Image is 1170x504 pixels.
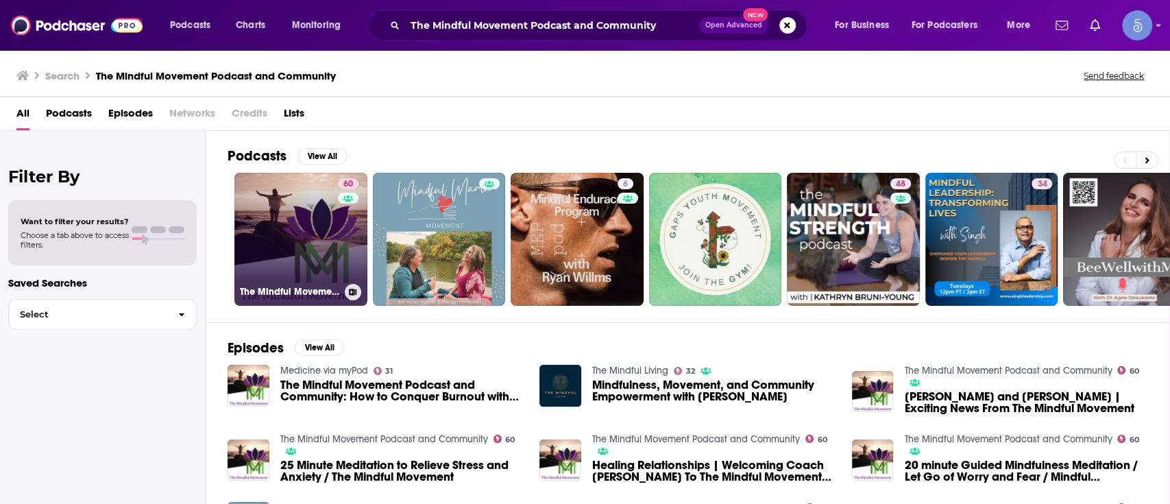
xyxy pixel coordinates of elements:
a: 48 [787,173,920,306]
a: Episodes [108,102,153,130]
a: 34 [925,173,1058,306]
button: Select [8,299,197,330]
a: 60 [1117,366,1139,374]
span: 60 [1130,368,1139,374]
a: Show notifications dropdown [1084,14,1106,37]
button: open menu [160,14,228,36]
span: New [743,8,768,21]
a: Podcasts [46,102,92,130]
span: Healing Relationships | Welcoming Coach [PERSON_NAME] To The Mindful Movement Team | Interview wi... [592,459,836,483]
span: Charts [236,16,265,35]
a: The Mindful Movement Podcast and Community [904,433,1112,445]
h3: The Mindful Movement Podcast and Community [240,286,339,298]
span: Networks [169,102,215,130]
span: Mindfulness, Movement, and Community Empowerment with [PERSON_NAME] [592,379,836,403]
a: Sara and Les | Exciting News From The Mindful Movement [904,391,1147,414]
a: 48 [890,178,911,189]
a: The Mindful Living [592,365,668,376]
span: Podcasts [170,16,210,35]
a: 20 minute Guided Mindfulness Meditation / Let Go of Worry and Fear / Mindful Movement [904,459,1147,483]
span: 31 [385,368,393,374]
img: The Mindful Movement Podcast and Community: How to Conquer Burnout with Functional Medicine and I... [228,365,269,407]
button: View All [297,148,347,165]
div: Search podcasts, credits, & more... [380,10,820,41]
a: The Mindful Movement Podcast and Community: How to Conquer Burnout with Functional Medicine and I... [280,379,524,403]
span: Choose a tab above to access filters. [21,230,129,250]
h2: Episodes [228,339,284,357]
a: The Mindful Movement Podcast and Community [280,433,488,445]
a: 32 [674,367,695,375]
img: User Profile [1122,10,1152,40]
h2: Podcasts [228,147,287,165]
a: 6 [618,178,633,189]
span: Logged in as Spiral5-G1 [1122,10,1152,40]
h3: Search [45,69,80,82]
span: 60 [1130,437,1139,443]
h3: The Mindful Movement Podcast and Community [96,69,336,82]
span: Monitoring [292,16,341,35]
span: More [1007,16,1030,35]
a: 60 [338,178,358,189]
a: 60 [1117,435,1139,443]
a: All [16,102,29,130]
a: Lists [284,102,304,130]
span: 32 [686,368,695,374]
a: 31 [374,367,393,375]
span: 34 [1037,178,1047,191]
span: For Podcasters [912,16,977,35]
button: Show profile menu [1122,10,1152,40]
button: Send feedback [1080,70,1148,82]
img: Sara and Les | Exciting News From The Mindful Movement [852,371,894,413]
input: Search podcasts, credits, & more... [405,14,699,36]
a: The Mindful Movement Podcast and Community [592,433,800,445]
a: 6 [511,173,644,306]
a: 34 [1032,178,1052,189]
p: Saved Searches [8,276,197,289]
button: open menu [903,14,997,36]
a: PodcastsView All [228,147,347,165]
span: 60 [818,437,827,443]
a: EpisodesView All [228,339,344,357]
img: 20 minute Guided Mindfulness Meditation / Let Go of Worry and Fear / Mindful Movement [852,440,894,481]
button: open menu [282,14,358,36]
button: Open AdvancedNew [699,17,768,34]
img: Podchaser - Follow, Share and Rate Podcasts [11,12,143,38]
span: Open Advanced [705,22,762,29]
a: 60 [493,435,515,443]
span: Select [9,310,167,319]
button: open menu [997,14,1047,36]
img: Healing Relationships | Welcoming Coach Nikki To The Mindful Movement Team | Interview with Nikki... [539,440,581,481]
img: 25 Minute Meditation to Relieve Stress and Anxiety / The Mindful Movement [228,440,269,481]
a: Healing Relationships | Welcoming Coach Nikki To The Mindful Movement Team | Interview with Nikki... [592,459,836,483]
span: 60 [505,437,515,443]
span: 48 [896,178,905,191]
h2: Filter By [8,167,197,187]
span: Want to filter your results? [21,217,129,226]
a: 25 Minute Meditation to Relieve Stress and Anxiety / The Mindful Movement [280,459,524,483]
a: 60The Mindful Movement Podcast and Community [234,173,367,306]
a: 60 [805,435,827,443]
a: Show notifications dropdown [1050,14,1073,37]
a: Charts [227,14,273,36]
span: 6 [623,178,628,191]
span: [PERSON_NAME] and [PERSON_NAME] | Exciting News From The Mindful Movement [904,391,1147,414]
a: The Mindful Movement Podcast and Community [904,365,1112,376]
a: Medicine via myPod [280,365,368,376]
span: Credits [232,102,267,130]
span: 60 [343,178,353,191]
button: open menu [825,14,906,36]
img: Mindfulness, Movement, and Community Empowerment with NaRon Tillman [539,365,581,407]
